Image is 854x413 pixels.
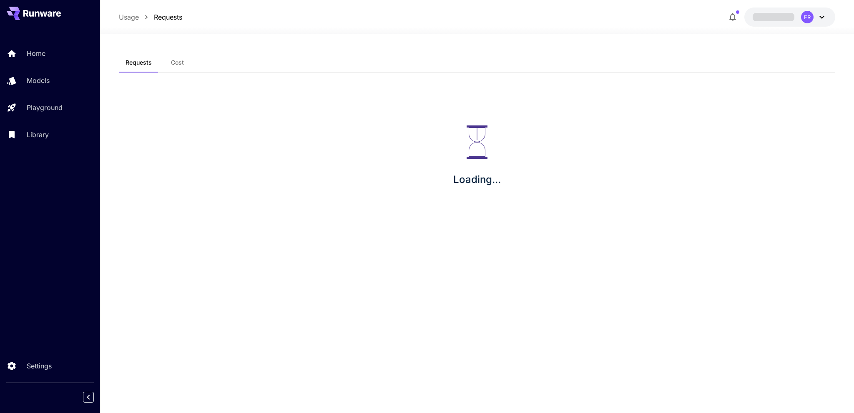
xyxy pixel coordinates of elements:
p: Models [27,75,50,85]
p: Loading... [453,172,501,187]
span: Requests [126,59,152,66]
div: FR [801,11,814,23]
nav: breadcrumb [119,12,182,22]
p: Playground [27,103,63,113]
p: Settings [27,361,52,371]
div: Collapse sidebar [89,390,100,405]
a: Requests [154,12,182,22]
p: Home [27,48,45,58]
span: Cost [171,59,184,66]
button: FR [744,8,835,27]
a: Usage [119,12,139,22]
button: Collapse sidebar [83,392,94,403]
p: Library [27,130,49,140]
